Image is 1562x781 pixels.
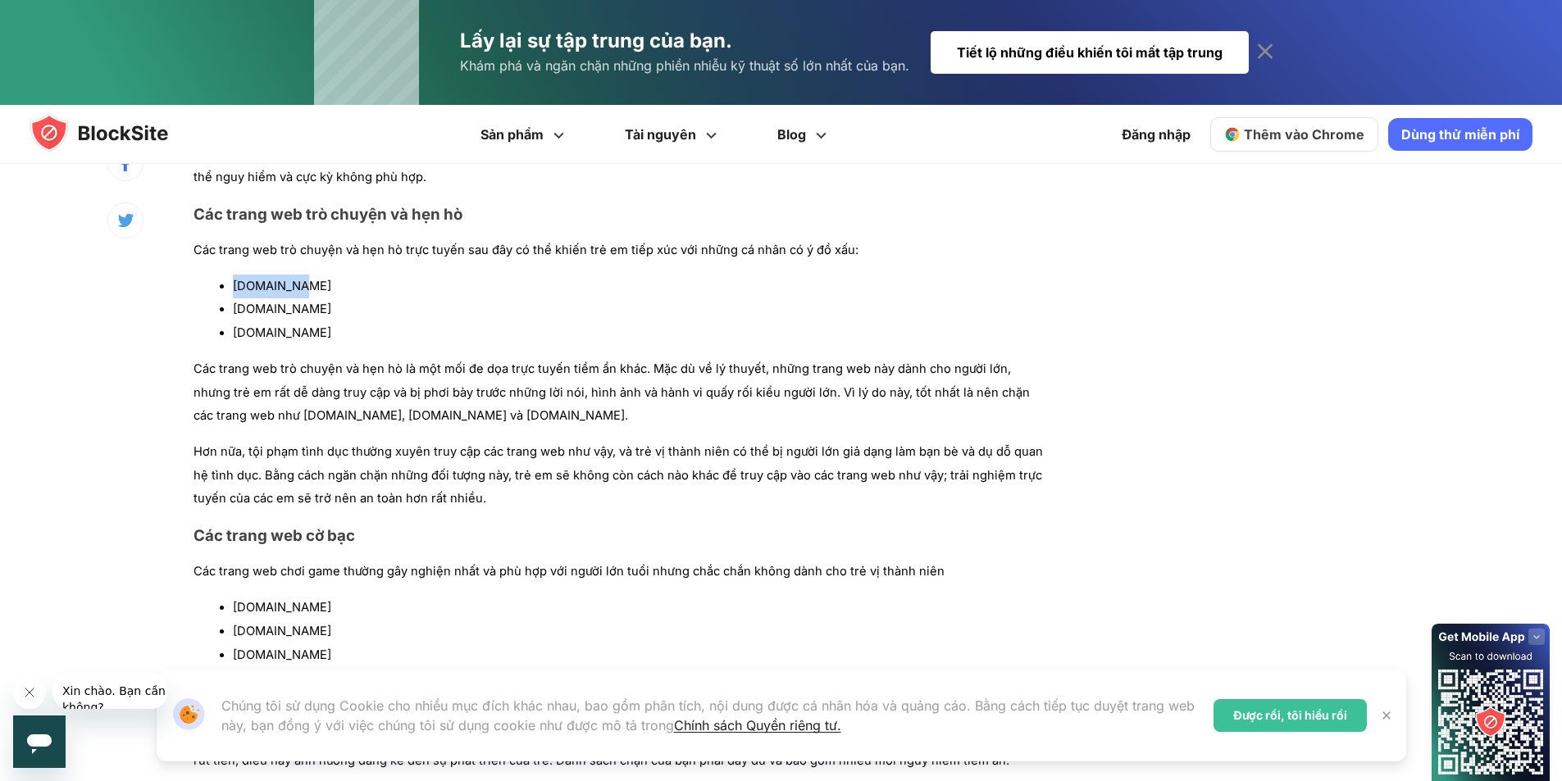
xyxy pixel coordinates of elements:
iframe: Nút để mở cửa sổ nhắn tin [13,715,66,768]
font: [DOMAIN_NAME] [233,624,331,638]
font: Các trang web trò chuyện và hẹn hò là một mối đe dọa trực tuyến tiềm ẩn khác. Mặc dù về lý thuyết... [194,361,1030,424]
font: Hơn nữa, tội phạm tình dục thường xuyên truy cập các trang web như vậy, và trẻ vị thành niên có t... [194,444,1043,506]
font: Thêm vào Chrome [1244,126,1364,143]
a: Sản phẩm [453,105,597,164]
font: Các trang web trò chuyện và hẹn hò [194,205,462,224]
font: Các trang web cờ bạc [194,526,355,545]
font: Lấy lại sự tập trung của bạn. [460,29,732,52]
a: Dùng thử miễn phí [1388,118,1532,151]
iframe: Đóng tin nhắn [13,676,46,709]
button: Đóng [1376,705,1397,726]
iframe: Thông điệp từ công ty [52,673,167,709]
font: [DOMAIN_NAME] [233,279,331,293]
font: Đăng nhập [1122,126,1191,143]
font: Tiết lộ những điều khiến tôi mất tập trung [957,44,1223,61]
font: Các trang web trò chuyện và hẹn hò trực tuyến sau đây có thể khiến trẻ em tiếp xúc với những cá n... [194,243,858,257]
font: [DOMAIN_NAME] [233,325,331,340]
img: Đóng [1380,709,1393,722]
font: Chúng tôi sử dụng Cookie cho nhiều mục đích khác nhau, bao gồm phân tích, nội dung được cá nhân h... [221,697,1195,733]
font: Xin chào. Bạn cần trợ giúp gì không? [10,11,175,41]
font: Khám phá và ngăn chặn những phiền nhiễu kỹ thuật số lớn nhất của bạn. [460,57,909,74]
font: Tài nguyên [625,126,696,143]
img: chrome-icon.svg [1224,126,1241,143]
font: [DOMAIN_NAME] [233,302,331,316]
a: Chính sách Quyền riêng tư. [674,717,841,733]
a: Blog [749,105,859,164]
font: Được rồi, tôi hiểu rồi [1233,708,1347,722]
a: Tài nguyên [597,105,749,164]
font: [DOMAIN_NAME] [233,647,331,662]
font: Dùng thử miễn phí [1401,126,1519,143]
font: [DOMAIN_NAME] [233,600,331,615]
img: blocksite-icon.5d769676.svg [30,113,200,152]
font: Sản phẩm [480,126,544,143]
a: Đăng nhập [1112,115,1200,154]
font: Các trang web chơi game thường gây nghiện nhất và phù hợp với người lớn tuổi nhưng chắc chắn khôn... [194,564,945,579]
a: Thêm vào Chrome [1210,117,1378,152]
font: Blog [777,126,806,143]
